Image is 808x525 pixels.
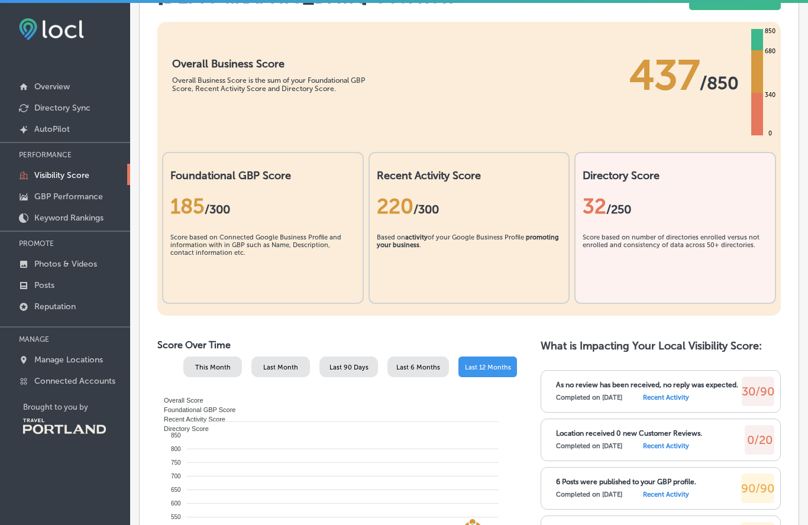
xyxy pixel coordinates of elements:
div: 32 [583,194,768,219]
span: Last 6 Months [396,364,440,371]
div: Overall Business Score is the sum of your Foundational GBP Score, Recent Activity Score and Direc... [172,76,379,93]
p: Visibility Score [34,170,89,180]
label: Recent Activity [643,394,689,401]
tspan: 850 [171,432,181,438]
span: / 300 [205,202,230,216]
h2: Directory Score [583,169,768,182]
p: Reputation [34,302,76,312]
b: activity [405,234,428,241]
p: Overview [34,82,70,92]
span: 90/90 [741,481,774,495]
span: /300 [413,202,439,216]
img: fda3e92497d09a02dc62c9cd864e3231.png [19,18,84,40]
span: Recent Activity Score [155,416,225,423]
span: Last Month [263,364,298,371]
h2: Score Over Time [157,339,517,351]
div: 680 [762,47,778,56]
div: 220 [377,194,562,219]
div: 850 [762,27,778,36]
label: Recent Activity [643,491,689,498]
p: Connected Accounts [34,376,115,386]
p: 6 Posts were published to your GBP profile. [556,478,696,486]
b: promoting your business [377,234,559,249]
div: 185 [170,194,355,219]
p: Brought to you by [23,403,130,411]
p: GBP Performance [34,192,103,202]
tspan: 800 [171,445,181,452]
span: /250 [606,202,631,216]
tspan: 750 [171,459,181,465]
p: Photos & Videos [34,259,97,269]
p: AutoPilot [34,124,70,134]
p: Manage Locations [34,355,103,365]
tspan: 650 [171,487,181,493]
p: As no review has been received, no reply was expected. [556,381,738,389]
div: Based on of your Google Business Profile . [377,234,562,293]
tspan: 700 [171,473,181,479]
div: 0 [766,129,774,138]
tspan: 550 [171,514,181,520]
span: This Month [195,364,231,371]
span: 30/90 [742,384,774,398]
label: Completed on [DATE] [556,394,622,401]
span: Overall Score [155,397,203,404]
h2: Foundational GBP Score [170,169,355,182]
div: Score based on number of directories enrolled versus not enrolled and consistency of data across ... [583,234,768,293]
span: / 850 [700,73,739,94]
label: Completed on [DATE] [556,491,622,498]
div: 340 [762,90,778,100]
span: Last 12 Months [465,364,511,371]
span: Last 90 Days [329,364,369,371]
span: 0/20 [747,433,773,447]
label: Completed on [DATE] [556,442,622,450]
p: Location received 0 new Customer Reviews. [556,429,702,437]
p: Keyword Rankings [34,213,104,223]
h2: Recent Activity Score [377,169,562,182]
h1: Overall Business Score [172,57,379,70]
label: Recent Activity [643,442,689,450]
p: Posts [34,280,54,290]
span: Foundational GBP Score [155,406,235,413]
img: Travel Portland [23,419,106,434]
span: 437 [629,50,700,100]
p: Directory Sync [34,103,91,113]
div: Score based on Connected Google Business Profile and information with in GBP such as Name, Descri... [170,234,355,293]
tspan: 600 [171,500,181,507]
span: Directory Score [155,425,209,432]
h2: What is Impacting Your Local Visibility Score: [541,339,781,352]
